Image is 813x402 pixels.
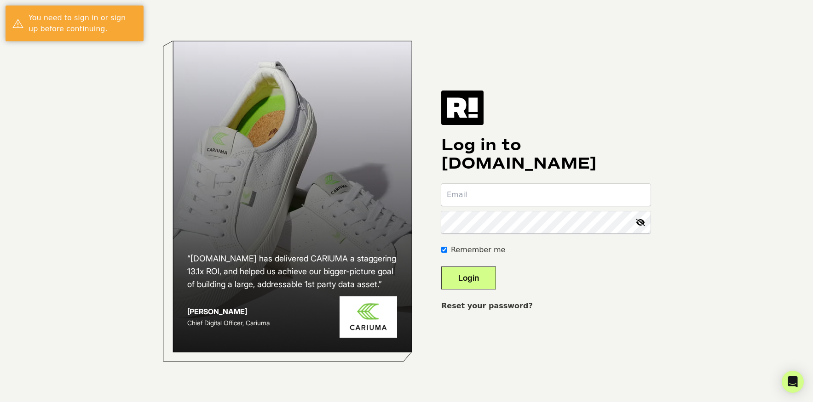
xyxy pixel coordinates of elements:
h1: Log in to [DOMAIN_NAME] [441,136,651,173]
span: Chief Digital Officer, Cariuma [187,319,270,327]
div: Open Intercom Messenger [782,371,804,393]
strong: [PERSON_NAME] [187,307,247,316]
h2: “[DOMAIN_NAME] has delivered CARIUMA a staggering 13.1x ROI, and helped us achieve our bigger-pic... [187,252,397,291]
input: Email [441,184,651,206]
button: Login [441,266,496,289]
a: Reset your password? [441,301,533,310]
div: You need to sign in or sign up before continuing. [29,12,137,34]
label: Remember me [451,244,505,255]
img: Retention.com [441,91,484,125]
img: Cariuma [340,296,397,338]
